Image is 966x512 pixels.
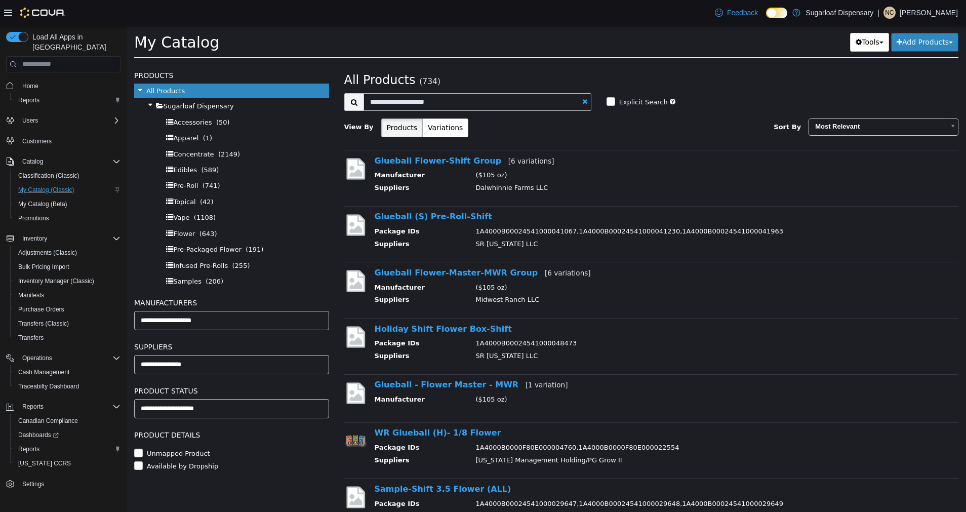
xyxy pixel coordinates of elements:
[18,401,48,413] button: Reports
[14,261,73,273] a: Bulk Pricing Import
[296,93,342,111] button: Variations
[10,302,125,317] button: Purchase Orders
[341,157,810,170] td: Dalwhinnie Farms LLC
[18,291,44,299] span: Manifests
[248,257,342,269] th: Manufacturer
[10,183,125,197] button: My Catalog (Classic)
[47,125,87,132] span: Concentrate
[218,403,240,426] img: 150
[18,478,48,490] a: Settings
[14,415,120,427] span: Canadian Compliance
[18,186,74,194] span: My Catalog (Classic)
[2,113,125,128] button: Users
[47,236,101,244] span: Infused Pre-Rolls
[18,135,120,147] span: Customers
[682,93,818,109] span: Most Relevant
[218,459,240,484] img: missing-image.png
[67,188,89,195] span: (1108)
[14,184,78,196] a: My Catalog (Classic)
[18,263,69,271] span: Bulk Pricing Import
[22,480,44,488] span: Settings
[14,289,120,301] span: Manifests
[47,188,63,195] span: Vape
[14,380,83,392] a: Traceabilty Dashboard
[885,7,894,19] span: NC
[47,140,70,148] span: Edibles
[18,232,120,245] span: Inventory
[14,289,48,301] a: Manifests
[248,213,342,226] th: Suppliers
[10,169,125,183] button: Classification (Classic)
[14,443,44,455] a: Reports
[18,249,77,257] span: Adjustments (Classic)
[248,186,366,195] a: Glueball (S) Pre-Roll-Shift
[18,436,92,446] label: Available by Dropship
[10,288,125,302] button: Manifests
[18,368,69,376] span: Cash Management
[341,213,810,226] td: SR [US_STATE] LLC
[900,7,958,19] p: [PERSON_NAME]
[248,144,342,157] th: Manufacturer
[341,369,810,381] td: ($105 oz)
[18,135,56,147] a: Customers
[8,403,203,415] h5: Product Details
[341,485,810,498] td: SR [US_STATE] LLC
[18,382,79,390] span: Traceabilty Dashboard
[18,352,56,364] button: Operations
[2,400,125,414] button: Reports
[766,8,787,18] input: Dark Mode
[341,201,810,213] td: 1A4000B00024541000041067,1A4000B00024541000041230,1A4000B00024541000041963
[14,212,53,224] a: Promotions
[2,78,125,93] button: Home
[2,154,125,169] button: Catalog
[341,417,810,429] td: 1A4000B0000F80E000004760,1A4000B0000F80E000022554
[14,318,73,330] a: Transfers (Classic)
[79,252,97,259] span: (206)
[2,231,125,246] button: Inventory
[14,332,120,344] span: Transfers
[18,172,79,180] span: Classification (Classic)
[10,246,125,260] button: Adjustments (Classic)
[10,260,125,274] button: Bulk Pricing Import
[47,108,72,116] span: Apparel
[2,477,125,491] button: Settings
[14,170,120,182] span: Classification (Classic)
[18,114,120,127] span: Users
[14,303,68,316] a: Purchase Orders
[293,51,314,60] small: (734)
[248,485,342,498] th: Suppliers
[8,271,203,283] h5: Manufacturers
[14,94,44,106] a: Reports
[341,325,810,338] td: SR [US_STATE] LLC
[682,93,832,110] a: Most Relevant
[218,131,240,155] img: missing-image.png
[248,130,428,140] a: Glueball Flower-Shift Group[6 variations]
[22,157,43,166] span: Catalog
[248,157,342,170] th: Suppliers
[14,247,81,259] a: Adjustments (Classic)
[248,325,342,338] th: Suppliers
[14,170,84,182] a: Classification (Classic)
[341,257,810,269] td: ($105 oz)
[22,354,52,362] span: Operations
[14,443,120,455] span: Reports
[14,318,120,330] span: Transfers (Classic)
[22,403,44,411] span: Reports
[10,428,125,442] a: Dashboards
[14,94,120,106] span: Reports
[764,7,832,26] button: Add Products
[10,317,125,331] button: Transfers (Classic)
[47,204,68,212] span: Flower
[22,116,38,125] span: Users
[14,415,82,427] a: Canadian Compliance
[47,252,75,259] span: Samples
[20,8,65,18] img: Cova
[18,277,94,285] span: Inventory Manager (Classic)
[92,125,113,132] span: (2149)
[18,305,64,313] span: Purchase Orders
[14,261,120,273] span: Bulk Pricing Import
[248,201,342,213] th: Package IDs
[47,93,85,100] span: Accessories
[8,8,93,25] span: My Catalog
[218,243,240,267] img: missing-image.png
